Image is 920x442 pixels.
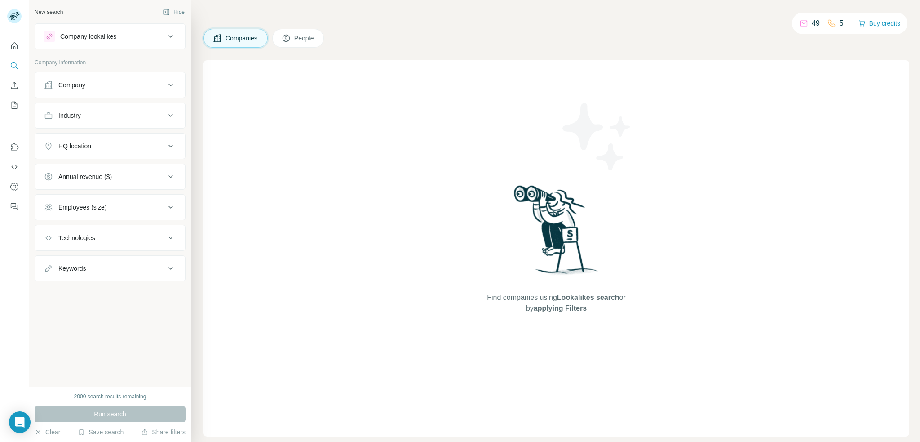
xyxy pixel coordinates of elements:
[484,292,628,314] span: Find companies using or by
[858,17,900,30] button: Buy credits
[58,264,86,273] div: Keywords
[203,11,909,23] h4: Search
[78,428,124,437] button: Save search
[7,97,22,113] button: My lists
[294,34,315,43] span: People
[7,198,22,214] button: Feedback
[7,139,22,155] button: Use Surfe on LinkedIn
[7,77,22,94] button: Enrich CSV
[534,304,587,312] span: applying Filters
[557,294,619,301] span: Lookalikes search
[74,393,146,401] div: 2000 search results remaining
[60,32,116,41] div: Company lookalikes
[141,428,186,437] button: Share filters
[7,159,22,175] button: Use Surfe API
[7,179,22,195] button: Dashboard
[7,38,22,54] button: Quick start
[557,96,637,177] img: Surfe Illustration - Stars
[7,58,22,74] button: Search
[35,58,186,67] p: Company information
[58,203,106,212] div: Employees (size)
[58,80,85,89] div: Company
[812,18,820,29] p: 49
[510,183,603,283] img: Surfe Illustration - Woman searching with binoculars
[35,428,60,437] button: Clear
[35,135,185,157] button: HQ location
[840,18,844,29] p: 5
[58,172,112,181] div: Annual revenue ($)
[35,26,185,47] button: Company lookalikes
[226,34,258,43] span: Companies
[35,258,185,279] button: Keywords
[35,227,185,249] button: Technologies
[58,111,81,120] div: Industry
[9,411,31,433] div: Open Intercom Messenger
[58,233,95,242] div: Technologies
[35,196,185,218] button: Employees (size)
[35,105,185,126] button: Industry
[58,142,91,151] div: HQ location
[35,8,63,16] div: New search
[35,166,185,188] button: Annual revenue ($)
[35,74,185,96] button: Company
[156,5,191,19] button: Hide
